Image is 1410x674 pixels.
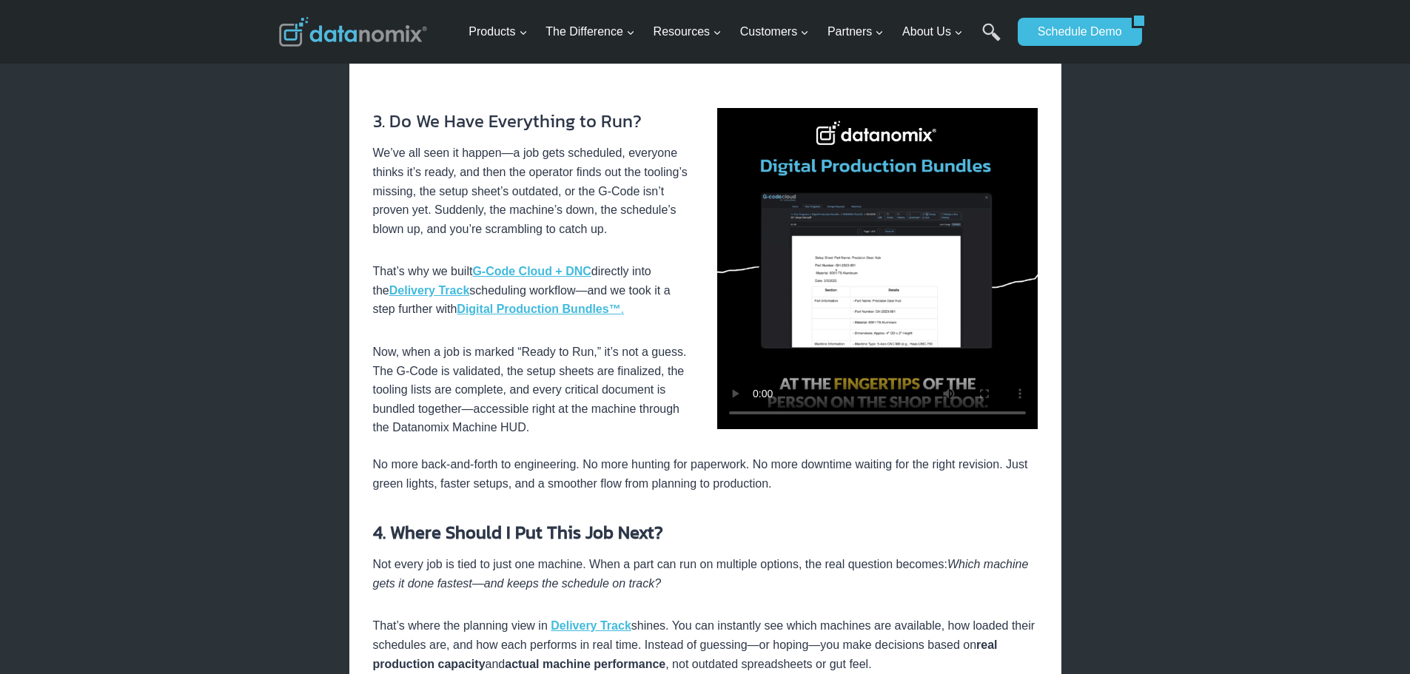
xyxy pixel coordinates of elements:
strong: Digital Production Bundles™ [457,303,620,315]
strong: real production capacity [373,638,998,670]
p: That’s why we built directly into the scheduling workflow—and we took it a step further with [373,262,694,319]
strong: 4. Where Should I Put This Job Next? [373,519,663,545]
span: The Difference [545,22,635,41]
nav: Primary Navigation [463,8,1010,56]
a: Schedule Demo [1018,18,1132,46]
p: No more back-and-forth to engineering. No more hunting for paperwork. No more downtime waiting fo... [373,455,1038,493]
span: Customers [740,22,809,41]
img: Datanomix [279,17,427,47]
a: Delivery Track [551,619,631,632]
span: Products [469,22,527,41]
a: G-Code Cloud + DNC [472,265,591,277]
em: Which machine gets it done fastest—and keeps the schedule on track? [373,558,1029,590]
span: Resources [654,22,722,41]
p: Now, when a job is marked “Ready to Run,” it’s not a guess. The G-Code is validated, the setup sh... [373,343,694,437]
p: Not every job is tied to just one machine. When a part can run on multiple options, the real ques... [373,555,1038,593]
a: Delivery Track [389,284,470,297]
span: Partners [827,22,884,41]
strong: actual machine performance [505,658,665,670]
p: That’s where the planning view in shines. You can instantly see which machines are available, how... [373,616,1038,673]
h3: 3. Do We Have Everything to Run? [373,108,694,135]
a: Search [982,23,1001,56]
p: We’ve all seen it happen—a job gets scheduled, everyone thinks it’s ready, and then the operator ... [373,144,694,238]
span: About Us [902,22,963,41]
a: Digital Production Bundles™. [457,303,624,315]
